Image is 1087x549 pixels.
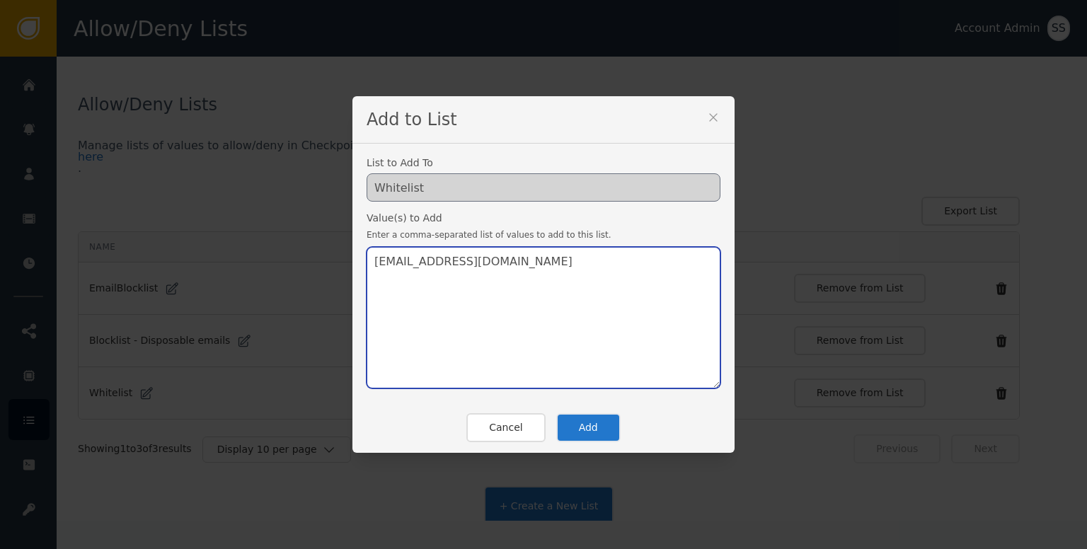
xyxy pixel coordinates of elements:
[367,158,720,168] label: List to Add To
[352,96,735,144] div: Add to List
[367,247,720,388] textarea: [EMAIL_ADDRESS][DOMAIN_NAME]
[556,413,621,442] button: Add
[466,413,545,442] button: Cancel
[367,213,720,223] label: Value(s) to Add
[367,229,720,241] span: Enter a comma-separated list of values to add to this list.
